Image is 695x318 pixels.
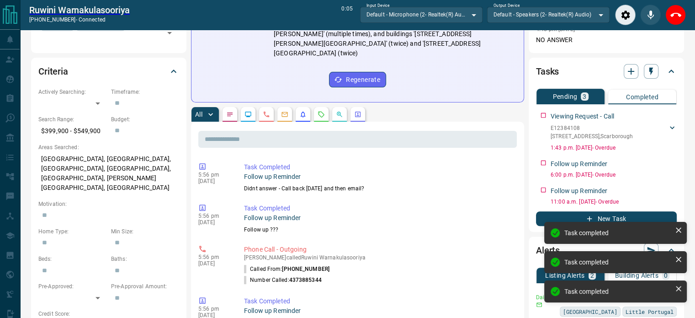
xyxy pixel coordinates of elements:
p: [DATE] [198,260,230,267]
p: Pre-Approval Amount: [111,282,179,291]
h2: Tasks [536,64,559,79]
div: Mute [640,5,661,25]
p: [DATE] [198,178,230,184]
p: Baths: [111,255,179,263]
span: [GEOGRAPHIC_DATA] [563,307,617,316]
svg: Opportunities [336,111,343,118]
p: Repeatedly viewed '[STREET_ADDRESS]' (multiple times), '[STREET_ADDRESS][PERSON_NAME]' (multiple ... [274,20,516,58]
p: Areas Searched: [38,143,179,151]
svg: Requests [318,111,325,118]
p: 5:56 pm [198,306,230,312]
p: Follow up Reminder [244,306,513,316]
div: Task completed [564,259,671,266]
p: Task Completed [244,162,513,172]
span: [PHONE_NUMBER] [282,266,329,272]
p: Beds: [38,255,106,263]
h2: Criteria [38,64,68,79]
label: Output Device [493,3,520,9]
p: Daily [536,293,554,302]
a: Ruwini Warnakulasooriya [29,5,130,16]
p: Completed [626,94,658,100]
p: Task Completed [244,204,513,213]
div: E12384108[STREET_ADDRESS],Scarborough [551,122,677,142]
p: Called From: [244,265,329,273]
p: 1:43 p.m. [DATE] - Overdue [551,144,677,152]
button: New Task [536,211,677,226]
p: Actively Searching: [38,88,106,96]
p: Viewing Request - Call [551,112,614,121]
svg: Lead Browsing Activity [244,111,252,118]
h2: Alerts [536,243,560,258]
span: 4373885344 [289,277,322,283]
p: Pre-Approved: [38,282,106,291]
p: $399,900 - $549,900 [38,124,106,139]
p: All [195,111,202,118]
p: 3 [583,93,586,100]
p: [DATE] [198,219,230,226]
p: Follow up Reminder [551,186,607,196]
svg: Calls [263,111,270,118]
p: Budget: [111,115,179,124]
p: Pending [552,93,577,100]
p: [PHONE_NUMBER] - [29,16,130,24]
p: Didnt answer - Call back [DATE] and then email? [244,184,513,193]
svg: Notes [226,111,233,118]
p: E12384108 [551,124,633,132]
p: [STREET_ADDRESS] , Scarborough [551,132,633,140]
div: Audio Settings [615,5,636,25]
svg: Emails [281,111,288,118]
p: [GEOGRAPHIC_DATA], [GEOGRAPHIC_DATA], [GEOGRAPHIC_DATA], [GEOGRAPHIC_DATA], [GEOGRAPHIC_DATA], [P... [38,151,179,195]
div: Default - Microphone (2- Realtek(R) Audio) [360,7,483,22]
p: 5:56 pm [198,254,230,260]
p: Min Size: [111,227,179,236]
p: 5:56 pm [198,213,230,219]
p: Number Called: [244,276,322,284]
p: Follow up Reminder [551,159,607,169]
button: Regenerate [329,72,386,87]
p: Motivation: [38,200,179,208]
svg: Email [536,302,542,308]
svg: Agent Actions [354,111,361,118]
p: Timeframe: [111,88,179,96]
button: Open [163,27,176,39]
p: Follow up Reminder [244,172,513,182]
p: 11:00 a.m. [DATE] - Overdue [551,198,677,206]
div: Criteria [38,60,179,82]
p: 0:05 [341,5,352,25]
span: Little Portugal [626,307,674,316]
div: Alerts [536,239,677,261]
p: Home Type: [38,227,106,236]
svg: Listing Alerts [299,111,307,118]
p: 5:56 pm [198,172,230,178]
p: NO ANSWER [536,35,677,45]
p: 6:00 p.m. [DATE] - Overdue [551,171,677,179]
span: connected [79,16,106,23]
p: Search Range: [38,115,106,124]
p: Follow up ??? [244,226,513,234]
p: [PERSON_NAME] called Ruwini Warnakulasooriya [244,254,513,261]
div: Tasks [536,60,677,82]
div: Task completed [564,288,671,295]
p: Task Completed [244,296,513,306]
p: Phone Call - Outgoing [244,245,513,254]
label: Input Device [366,3,390,9]
p: Follow up Reminder [244,213,513,223]
div: End Call [665,5,686,25]
p: Credit Score: [38,310,179,318]
div: Default - Speakers (2- Realtek(R) Audio) [487,7,610,22]
div: Task completed [564,229,671,237]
